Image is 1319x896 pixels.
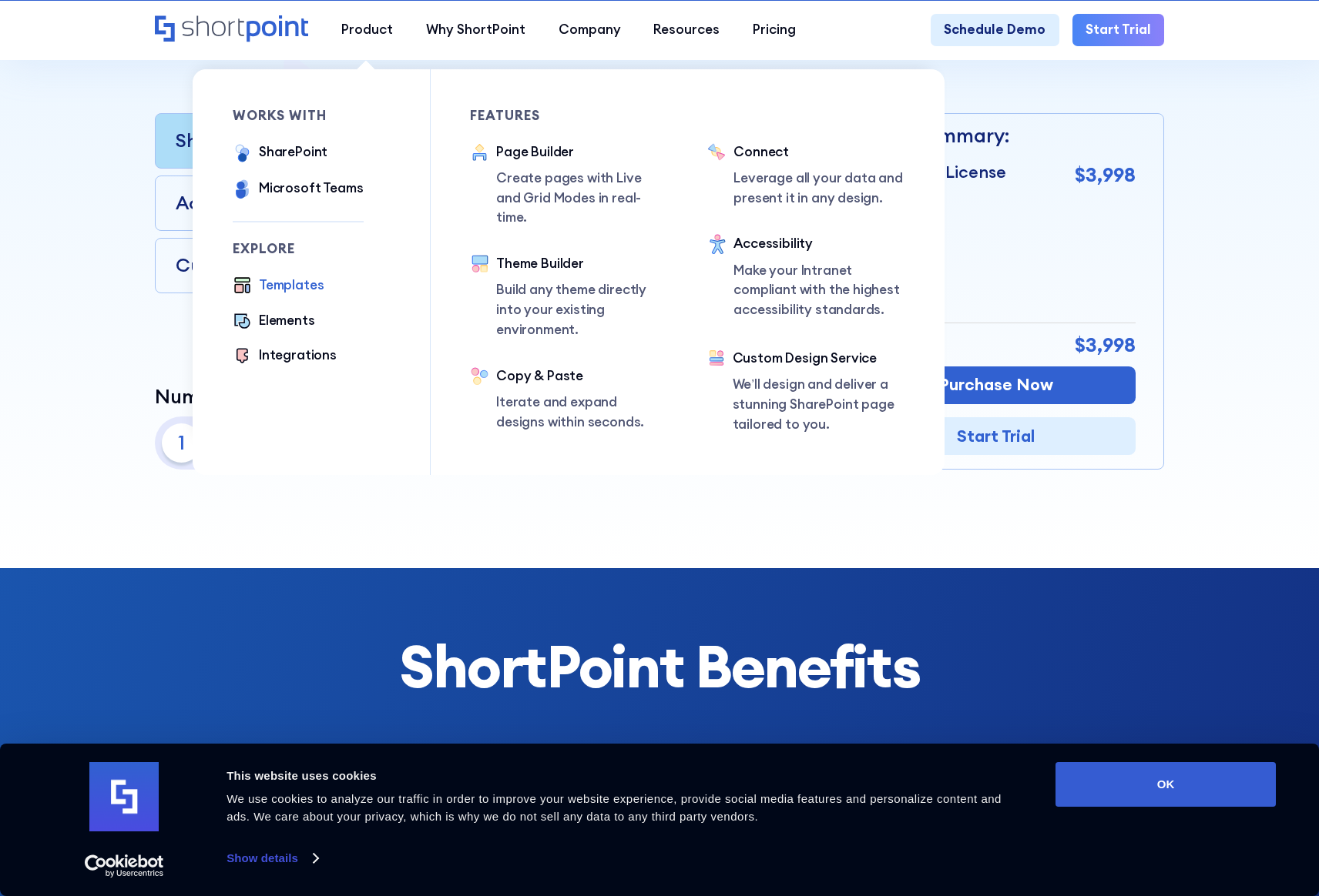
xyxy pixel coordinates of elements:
[89,762,159,831] img: logo
[426,20,525,40] div: Why ShortPoint
[233,142,328,165] a: SharePoint
[470,142,668,228] a: Page BuilderCreate pages with Live and Grid Modes in real-time.
[733,349,905,369] div: Custom Design Service
[155,634,1164,699] h2: ShortPoint Benefits
[176,189,288,217] p: Accessibility
[233,109,364,122] div: works with
[259,179,363,199] div: Microsoft Teams
[155,15,308,44] a: Home
[856,121,1136,151] p: Order Summary:
[259,311,315,331] div: Elements
[233,242,364,256] div: Explore
[496,366,668,386] div: Copy & Paste
[856,417,1136,455] a: Start Trial
[176,127,354,155] p: ShortPoint Package
[653,20,720,40] div: Resources
[707,349,905,436] a: Custom Design ServiceWe’ll design and deliver a stunning SharePoint page tailored to you.
[733,169,905,208] p: Leverage all your data and present it in any design.
[496,280,668,339] p: Build any theme directly into your existing environment.
[259,142,327,162] div: SharePoint
[227,767,1021,785] div: This website uses cookies
[233,276,324,298] a: Templates
[753,20,796,40] div: Pricing
[227,847,317,870] a: Show details
[259,276,324,296] div: Templates
[470,254,668,339] a: Theme BuilderBuild any theme directly into your existing environment.
[155,385,348,409] p: Number of Designers
[1072,14,1164,47] a: Start Trial
[233,311,315,333] a: Elements
[155,385,379,409] a: Number of Designers
[637,14,737,47] a: Resources
[259,346,337,366] div: Integrations
[559,20,621,40] div: Company
[856,366,1136,404] a: Purchase Now
[470,366,668,433] a: Copy & PasteIterate and expand designs within seconds.
[1056,762,1276,807] button: OK
[1075,160,1136,190] p: $3,998
[496,169,668,228] p: Create pages with Live and Grid Modes in real-time.
[733,142,905,162] div: Connect
[176,253,382,276] p: Custom Design Service
[325,14,410,47] a: Product
[162,423,201,463] p: 1
[496,142,668,162] div: Page Builder
[233,179,364,202] a: Microsoft Teams
[409,14,542,47] a: Why ShortPoint
[57,854,192,878] a: Usercentrics Cookiebot - opens in a new window
[227,792,1002,823] span: We use cookies to analyze our traffic in order to improve your website experience, provide social...
[496,254,668,274] div: Theme Builder
[542,14,637,47] a: Company
[733,261,905,320] p: Make your Intranet compliant with the highest accessibility standards.
[1075,330,1136,360] p: $3,998
[931,14,1059,47] a: Schedule Demo
[707,234,905,322] a: AccessibilityMake your Intranet compliant with the highest accessibility standards.
[233,346,337,368] a: Integrations
[733,234,905,254] div: Accessibility
[737,14,813,47] a: Pricing
[733,375,905,434] p: We’ll design and deliver a stunning SharePoint page tailored to you.
[470,109,668,122] div: Features
[496,393,668,432] p: Iterate and expand designs within seconds.
[341,20,393,40] div: Product
[707,142,905,209] a: ConnectLeverage all your data and present it in any design.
